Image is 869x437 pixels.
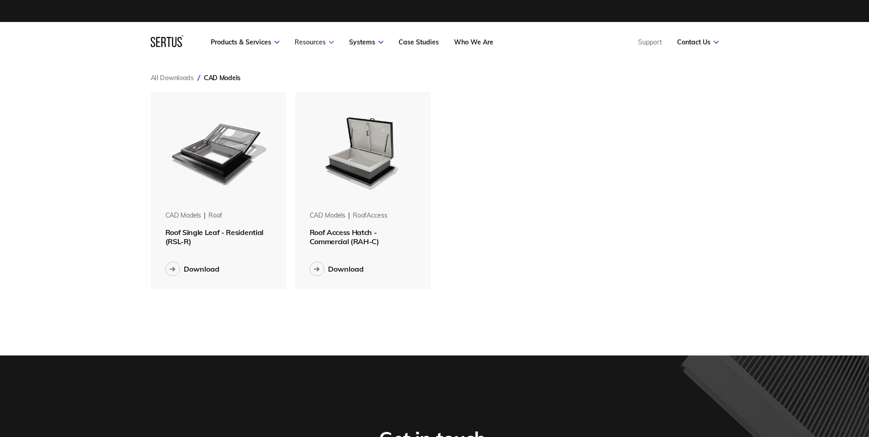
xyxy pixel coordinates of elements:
[310,228,379,246] span: Roof Access Hatch - Commercial (RAH-C)
[349,38,383,46] a: Systems
[399,38,439,46] a: Case Studies
[165,228,263,246] span: Roof Single Leaf - Residential (RSL-R)
[295,38,334,46] a: Resources
[704,331,869,437] iframe: Chat Widget
[353,211,388,220] div: roofAccess
[310,262,364,276] button: Download
[208,211,222,220] div: roof
[328,264,364,273] div: Download
[165,211,202,220] div: CAD Models
[211,38,279,46] a: Products & Services
[310,211,346,220] div: CAD Models
[638,38,662,46] a: Support
[151,74,194,82] a: All Downloads
[165,262,219,276] button: Download
[677,38,719,46] a: Contact Us
[454,38,493,46] a: Who We Are
[184,264,219,273] div: Download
